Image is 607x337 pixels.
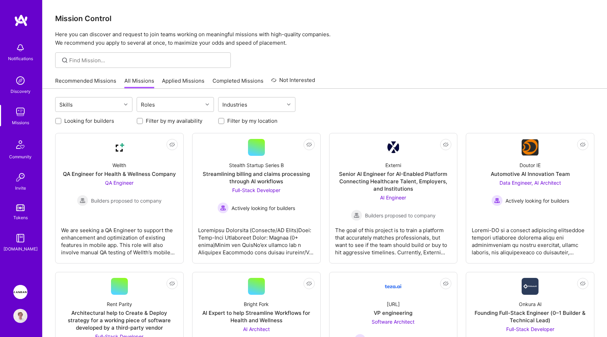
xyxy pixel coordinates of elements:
div: [DOMAIN_NAME] [4,245,38,253]
div: Notifications [8,55,33,62]
i: icon Chevron [287,103,291,106]
img: Company Logo [387,141,399,153]
i: icon SearchGrey [61,56,69,64]
a: All Missions [124,77,154,89]
img: teamwork [13,105,27,119]
div: Loremi-DO si a consect adipiscing elitseddoe tempori utlaboree dolorema aliqu eni adminimveniam q... [472,221,588,256]
label: Filter by my availability [146,117,202,125]
div: Loremipsu Dolorsita (Consecte/AD Elits)Doei: Temp-Inci Utlaboreet Dolor: Magnaa (0+ enima)Minim v... [198,221,315,256]
img: Builders proposed to company [351,210,362,221]
div: [URL] [387,300,400,308]
div: QA Engineer for Health & Wellness Company [63,170,176,178]
span: Actively looking for builders [505,197,569,204]
img: Actively looking for builders [217,202,229,214]
span: Actively looking for builders [231,204,295,212]
i: icon EyeClosed [580,281,586,286]
img: Builders proposed to company [77,195,88,206]
div: Missions [12,119,29,126]
i: icon EyeClosed [443,142,449,147]
h3: Mission Control [55,14,594,23]
i: icon Chevron [205,103,209,106]
div: We are seeking a QA Engineer to support the enhancement and optimization of existing features in ... [61,221,178,256]
a: Applied Missions [162,77,204,89]
span: AI Engineer [380,195,406,201]
a: Company LogoExterniSenior AI Engineer for AI-Enabled Platform Connecting Healthcare Talent, Emplo... [335,139,452,257]
img: Company Logo [385,278,402,295]
img: User Avatar [13,309,27,323]
i: icon EyeClosed [306,142,312,147]
img: bell [13,41,27,55]
span: Software Architect [372,319,415,325]
i: icon Chevron [124,103,128,106]
img: guide book [13,231,27,245]
div: Invite [15,184,26,192]
a: Company LogoDoutor IEAutomotive AI Innovation TeamData Engineer, AI Architect Actively looking fo... [472,139,588,257]
i: icon EyeClosed [443,281,449,286]
div: Wellth [112,161,126,169]
div: Skills [58,100,74,110]
i: icon EyeClosed [169,142,175,147]
div: Bright Fork [244,300,269,308]
a: Recommended Missions [55,77,116,89]
div: Stealth Startup Series B [229,161,284,169]
img: logo [14,14,28,27]
img: Langan: AI-Copilot for Environmental Site Assessment [13,285,27,299]
div: Discovery [11,88,31,95]
span: Builders proposed to company [91,197,162,204]
div: Doutor IE [520,161,541,169]
i: icon EyeClosed [306,281,312,286]
div: Architectural help to Create & Deploy strategy for a working piece of software developed by a thi... [61,309,178,331]
i: icon EyeClosed [580,142,586,147]
span: Full-Stack Developer [232,187,280,193]
img: Invite [13,170,27,184]
div: VP engineering [374,309,412,317]
div: Externi [385,161,401,169]
img: Company Logo [522,139,539,155]
a: User Avatar [12,309,29,323]
a: Langan: AI-Copilot for Environmental Site Assessment [12,285,29,299]
a: Company LogoWellthQA Engineer for Health & Wellness CompanyQA Engineer Builders proposed to compa... [61,139,178,257]
div: Streamlining billing and claims processing through AI workflows [198,170,315,185]
img: Community [12,136,29,153]
div: Rent Parity [107,300,132,308]
div: Senior AI Engineer for AI-Enabled Platform Connecting Healthcare Talent, Employers, and Institutions [335,170,452,192]
span: Data Engineer, AI Architect [500,180,561,186]
p: Here you can discover and request to join teams working on meaningful missions with high-quality ... [55,30,594,47]
div: Industries [221,100,249,110]
span: Builders proposed to company [365,212,436,219]
img: Actively looking for builders [491,195,503,206]
div: Automotive AI Innovation Team [491,170,570,178]
img: Company Logo [522,278,539,295]
a: Not Interested [271,76,315,89]
label: Looking for builders [64,117,114,125]
div: Tokens [13,214,28,221]
a: Stealth Startup Series BStreamlining billing and claims processing through AI workflowsFull-Stack... [198,139,315,257]
div: Onkura AI [519,300,542,308]
div: AI Expert to help Streamline Workflows for Health and Wellness [198,309,315,324]
div: Founding Full-Stack Engineer (0–1 Builder & Technical Lead) [472,309,588,324]
span: Full-Stack Developer [506,326,554,332]
div: Community [9,153,32,160]
span: AI Architect [243,326,270,332]
div: Roles [139,100,157,110]
i: icon EyeClosed [169,281,175,286]
input: Find Mission... [69,57,226,64]
a: Completed Missions [213,77,263,89]
img: tokens [16,204,25,211]
img: Company Logo [111,139,128,156]
span: QA Engineer [105,180,133,186]
label: Filter by my location [227,117,278,125]
img: discovery [13,74,27,88]
div: The goal of this project is to train a platform that accurately matches professionals, but want t... [335,221,452,256]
